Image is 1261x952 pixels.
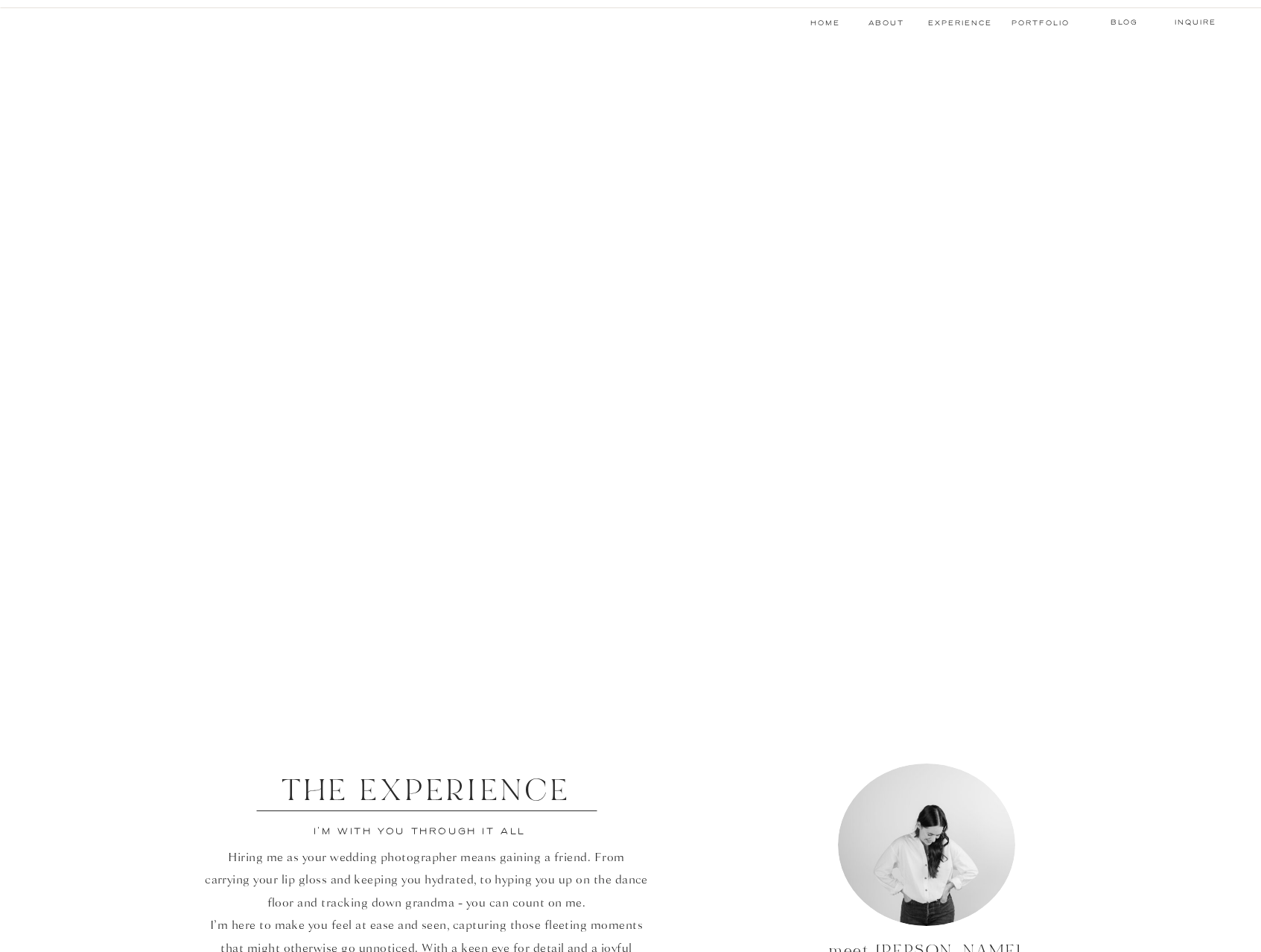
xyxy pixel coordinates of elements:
[1169,16,1222,28] a: Inquire
[1095,16,1153,28] a: blog
[296,823,544,838] p: i'm with you through it all
[808,17,842,29] a: Home
[868,17,901,29] a: About
[928,17,992,29] a: experience
[480,658,787,677] h1: scroll down to view the experience
[522,340,741,362] h2: the wedding day
[1011,17,1067,29] a: Portfolio
[241,771,612,810] p: THE EXPERIENCE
